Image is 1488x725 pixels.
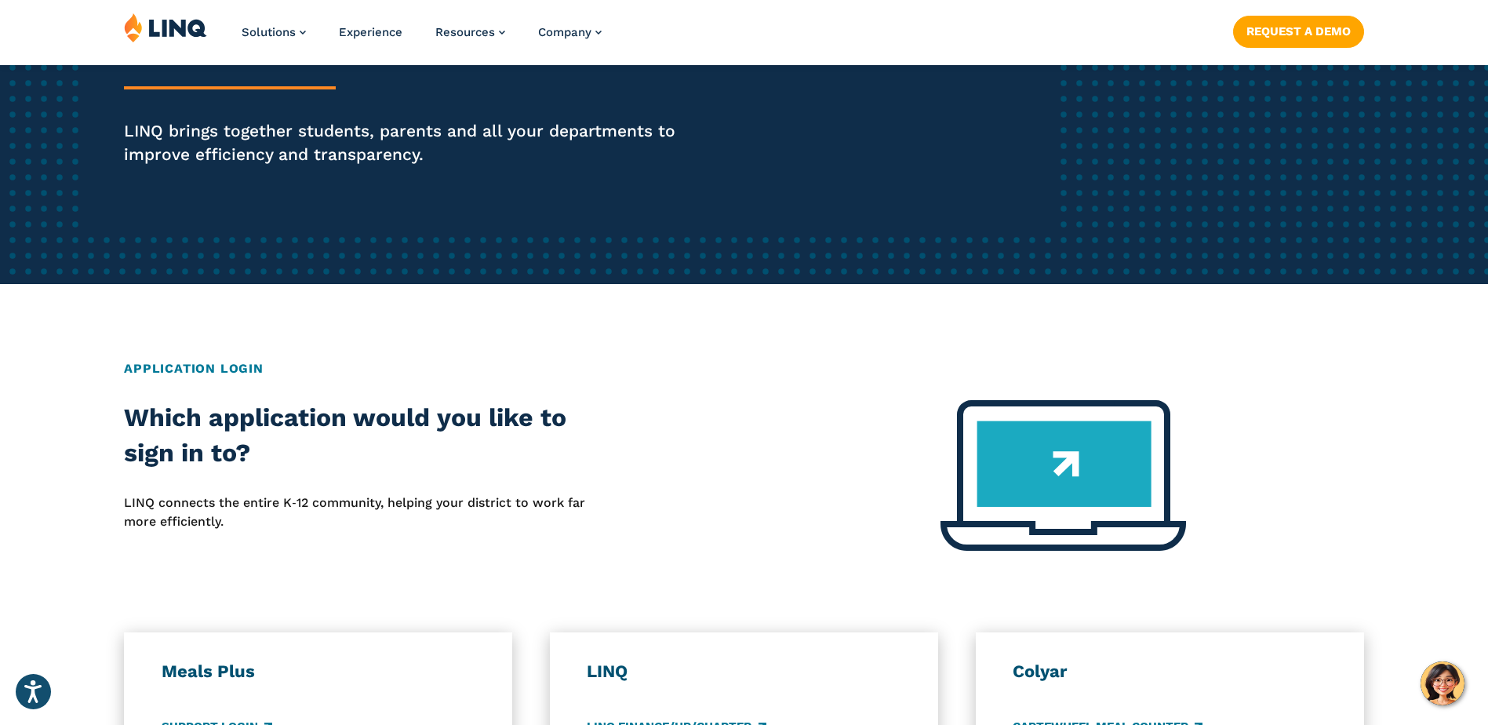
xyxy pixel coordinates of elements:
a: Experience [339,25,402,39]
h2: Which application would you like to sign in to? [124,400,619,472]
a: Company [538,25,602,39]
p: LINQ connects the entire K‑12 community, helping your district to work far more efficiently. [124,494,619,532]
p: LINQ brings together students, parents and all your departments to improve efficiency and transpa... [124,119,697,166]
h3: Meals Plus [162,661,475,683]
h3: LINQ [587,661,900,683]
span: Resources [435,25,495,39]
nav: Button Navigation [1233,13,1364,47]
a: Solutions [242,25,306,39]
nav: Primary Navigation [242,13,602,64]
h2: Application Login [124,359,1364,378]
a: Resources [435,25,505,39]
h3: Colyar [1013,661,1326,683]
a: Request a Demo [1233,16,1364,47]
img: LINQ | K‑12 Software [124,13,207,42]
span: Company [538,25,591,39]
span: Solutions [242,25,296,39]
button: Hello, have a question? Let’s chat. [1421,661,1464,705]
